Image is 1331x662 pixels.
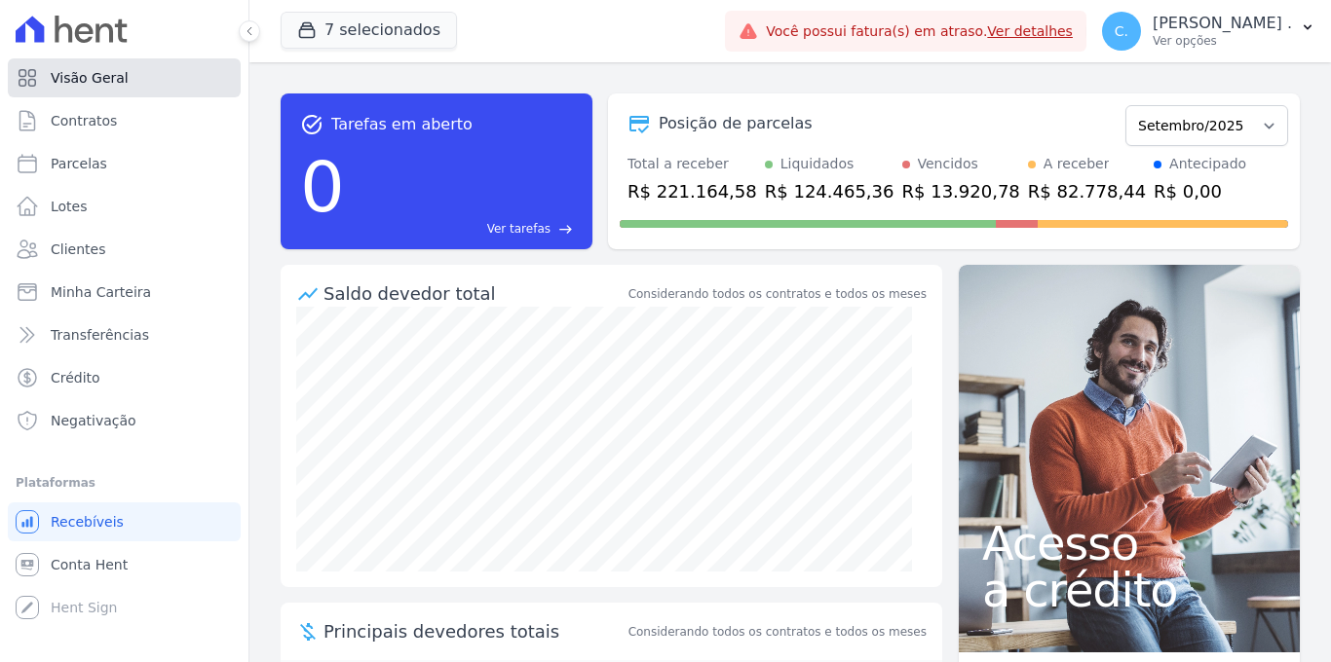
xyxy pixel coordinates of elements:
p: Ver opções [1153,33,1292,49]
span: Tarefas em aberto [331,113,473,136]
a: Minha Carteira [8,273,241,312]
a: Contratos [8,101,241,140]
a: Transferências [8,315,241,354]
span: Acesso [982,520,1276,567]
a: Clientes [8,230,241,269]
span: Lotes [51,197,88,216]
span: Contratos [51,111,117,130]
span: a crédito [982,567,1276,613]
div: R$ 221.164,58 [627,178,757,204]
span: Considerando todos os contratos e todos os meses [628,623,927,641]
a: Parcelas [8,144,241,183]
a: Ver detalhes [987,23,1073,39]
div: Antecipado [1169,154,1246,174]
span: Conta Hent [51,555,128,574]
div: Posição de parcelas [659,112,813,135]
button: 7 selecionados [281,12,457,49]
span: east [558,222,573,237]
span: C. [1115,24,1128,38]
span: Minha Carteira [51,282,151,302]
span: task_alt [300,113,323,136]
span: Crédito [51,368,100,387]
span: Principais devedores totais [323,618,625,644]
div: Considerando todos os contratos e todos os meses [628,285,927,303]
div: Vencidos [918,154,978,174]
span: Parcelas [51,154,107,173]
p: [PERSON_NAME] . [1153,14,1292,33]
span: Recebíveis [51,512,124,532]
div: Liquidados [780,154,855,174]
a: Ver tarefas east [353,220,573,238]
div: Plataformas [16,471,233,495]
span: Você possui fatura(s) em atraso. [766,21,1073,42]
div: R$ 82.778,44 [1028,178,1146,204]
button: C. [PERSON_NAME] . Ver opções [1086,4,1331,58]
a: Crédito [8,358,241,397]
span: Visão Geral [51,68,129,88]
a: Negativação [8,401,241,440]
div: R$ 13.920,78 [902,178,1020,204]
div: A receber [1044,154,1110,174]
div: Saldo devedor total [323,280,625,307]
a: Recebíveis [8,502,241,541]
a: Visão Geral [8,58,241,97]
div: Total a receber [627,154,757,174]
div: R$ 124.465,36 [765,178,894,204]
div: 0 [300,136,345,238]
a: Conta Hent [8,545,241,584]
a: Lotes [8,187,241,226]
div: R$ 0,00 [1154,178,1246,204]
span: Negativação [51,411,136,430]
span: Transferências [51,325,149,345]
span: Ver tarefas [487,220,551,238]
span: Clientes [51,239,105,259]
